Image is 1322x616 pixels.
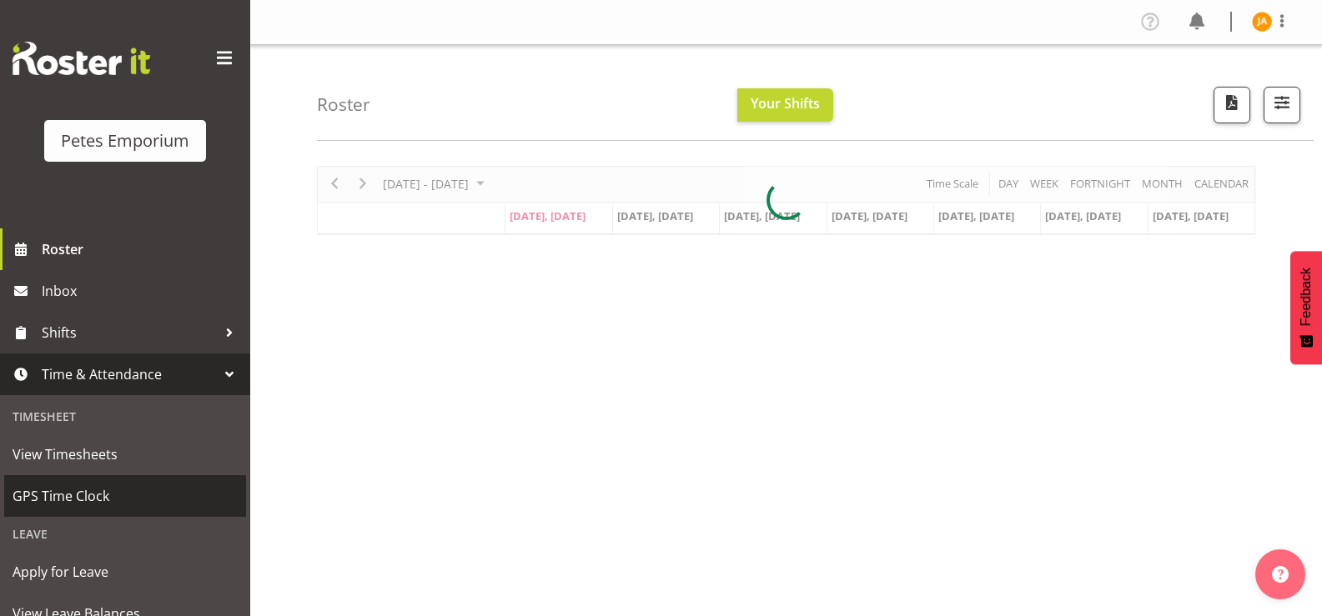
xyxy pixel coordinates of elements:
[737,88,833,122] button: Your Shifts
[13,42,150,75] img: Rosterit website logo
[4,433,246,475] a: View Timesheets
[4,399,246,433] div: Timesheet
[13,483,238,508] span: GPS Time Clock
[13,559,238,584] span: Apply for Leave
[42,362,217,387] span: Time & Attendance
[61,128,189,153] div: Petes Emporium
[42,278,242,303] span: Inbox
[42,237,242,262] span: Roster
[1264,87,1300,123] button: Filter Shifts
[4,551,246,593] a: Apply for Leave
[4,517,246,551] div: Leave
[13,442,238,467] span: View Timesheets
[42,320,217,345] span: Shifts
[1252,12,1272,32] img: jeseryl-armstrong10788.jpg
[1290,251,1322,364] button: Feedback - Show survey
[317,95,370,114] h4: Roster
[751,94,820,113] span: Your Shifts
[4,475,246,517] a: GPS Time Clock
[1272,566,1289,583] img: help-xxl-2.png
[1299,268,1314,326] span: Feedback
[1214,87,1250,123] button: Download a PDF of the roster according to the set date range.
